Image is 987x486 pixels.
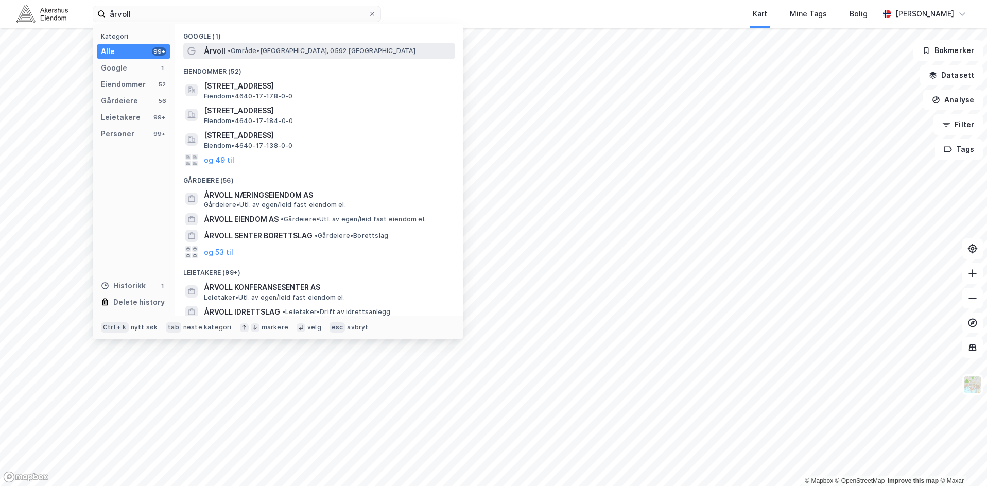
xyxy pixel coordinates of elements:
input: Søk på adresse, matrikkel, gårdeiere, leietakere eller personer [106,6,368,22]
button: Bokmerker [913,40,983,61]
div: Gårdeiere [101,95,138,107]
div: neste kategori [183,323,232,332]
span: Gårdeiere • Utl. av egen/leid fast eiendom el. [281,215,426,223]
div: velg [307,323,321,332]
a: Improve this map [888,477,939,484]
button: Datasett [920,65,983,85]
span: ÅRVOLL IDRETTSLAG [204,306,280,318]
div: Personer [101,128,134,140]
span: Eiendom • 4640-17-184-0-0 [204,117,293,125]
div: Gårdeiere (56) [175,168,463,187]
a: Mapbox [805,477,833,484]
div: avbryt [347,323,368,332]
span: • [282,308,285,316]
div: esc [330,322,345,333]
button: Tags [935,139,983,160]
button: og 53 til [204,246,233,258]
div: Delete history [113,296,165,308]
a: OpenStreetMap [835,477,885,484]
span: • [281,215,284,223]
div: Historikk [101,280,146,292]
span: [STREET_ADDRESS] [204,80,451,92]
span: ÅRVOLL KONFERANSESENTER AS [204,281,451,293]
div: 52 [158,80,166,89]
button: Filter [933,114,983,135]
span: Årvoll [204,45,226,57]
div: Google (1) [175,24,463,43]
div: tab [166,322,181,333]
button: og 49 til [204,154,234,166]
div: 1 [158,64,166,72]
button: Analyse [923,90,983,110]
span: ÅRVOLL SENTER BORETTSLAG [204,230,313,242]
div: Kart [753,8,767,20]
span: • [228,47,231,55]
div: Alle [101,45,115,58]
div: 99+ [152,47,166,56]
div: 56 [158,97,166,105]
span: ÅRVOLL EIENDOM AS [204,213,279,225]
span: Eiendom • 4640-17-138-0-0 [204,142,293,150]
span: [STREET_ADDRESS] [204,129,451,142]
div: 99+ [152,113,166,121]
iframe: Chat Widget [936,437,987,486]
div: Google [101,62,127,74]
span: Leietaker • Utl. av egen/leid fast eiendom el. [204,293,345,302]
span: Område • [GEOGRAPHIC_DATA], 0592 [GEOGRAPHIC_DATA] [228,47,415,55]
span: Gårdeiere • Utl. av egen/leid fast eiendom el. [204,201,346,209]
div: Eiendommer [101,78,146,91]
div: Bolig [850,8,868,20]
div: nytt søk [131,323,158,332]
img: Z [963,375,982,394]
div: Eiendommer (52) [175,59,463,78]
div: 1 [158,282,166,290]
span: [STREET_ADDRESS] [204,105,451,117]
div: [PERSON_NAME] [895,8,954,20]
a: Mapbox homepage [3,471,48,483]
div: markere [262,323,288,332]
div: Ctrl + k [101,322,129,333]
div: Mine Tags [790,8,827,20]
img: akershus-eiendom-logo.9091f326c980b4bce74ccdd9f866810c.svg [16,5,68,23]
span: Leietaker • Drift av idrettsanlegg [282,308,391,316]
div: Kategori [101,32,170,40]
span: ÅRVOLL NÆRINGSEIENDOM AS [204,189,451,201]
div: Leietakere [101,111,141,124]
span: • [315,232,318,239]
div: Leietakere (99+) [175,261,463,279]
span: Gårdeiere • Borettslag [315,232,388,240]
div: 99+ [152,130,166,138]
div: Kontrollprogram for chat [936,437,987,486]
span: Eiendom • 4640-17-178-0-0 [204,92,293,100]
